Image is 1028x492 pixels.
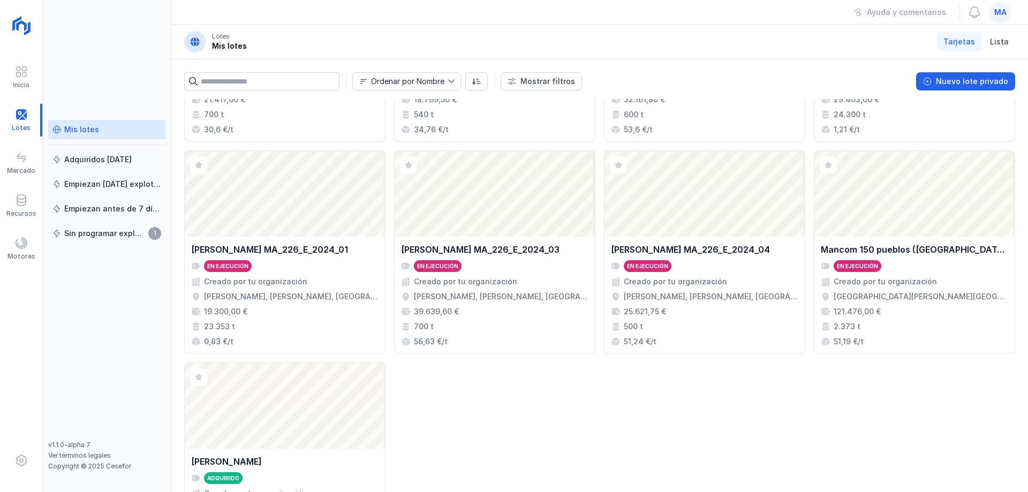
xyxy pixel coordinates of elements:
[414,321,434,332] div: 700 t
[417,262,458,270] div: En ejecución
[48,451,111,459] a: Ver términos legales
[64,124,99,135] div: Mis lotes
[937,32,981,51] a: Tarjetas
[204,291,379,302] div: [PERSON_NAME], [PERSON_NAME], [GEOGRAPHIC_DATA], [GEOGRAPHIC_DATA]
[834,276,937,287] div: Creado por tu organización
[204,306,247,317] div: 19.300,00 €
[414,276,517,287] div: Creado por tu organización
[837,262,878,270] div: En ejecución
[204,321,235,332] div: 23.353 t
[943,36,975,47] span: Tarjetas
[414,109,434,120] div: 540 t
[624,321,643,332] div: 500 t
[207,474,239,482] div: Adquirido
[48,224,165,243] a: Sin programar explotación1
[212,32,230,41] div: Lotes
[353,73,448,90] span: Nombre
[847,3,953,21] button: Ayuda y comentarios
[7,252,35,261] div: Motores
[48,462,165,471] div: Copyright © 2025 Cesefor
[624,94,665,105] div: 32.161,80 €
[834,291,1008,302] div: [GEOGRAPHIC_DATA][PERSON_NAME][GEOGRAPHIC_DATA], [GEOGRAPHIC_DATA], [GEOGRAPHIC_DATA]
[501,72,582,90] button: Mostrar filtros
[204,94,245,105] div: 21.417,00 €
[48,150,165,169] a: Adquiridos [DATE]
[204,276,307,287] div: Creado por tu organización
[401,243,560,256] div: [PERSON_NAME] MA_226_E_2024_03
[371,78,444,85] div: Ordenar por Nombre
[48,120,165,139] a: Mis lotes
[48,175,165,194] a: Empiezan [DATE] explotación
[936,76,1008,87] div: Nuevo lote privado
[13,81,29,89] div: Inicio
[834,94,879,105] div: 29.403,00 €
[624,124,653,135] div: 53,6 €/t
[414,306,459,317] div: 39.639,60 €
[624,336,656,347] div: 51,24 €/t
[414,291,588,302] div: [PERSON_NAME], [PERSON_NAME], [GEOGRAPHIC_DATA], [GEOGRAPHIC_DATA]
[414,124,449,135] div: 34,76 €/t
[48,441,165,449] div: v1.1.0-alpha.7
[627,262,668,270] div: En ejecución
[191,243,348,256] div: [PERSON_NAME] MA_226_E_2024_01
[8,12,35,39] img: logoRight.svg
[64,203,161,214] div: Empiezan antes de 7 días
[212,41,247,51] div: Mis lotes
[148,227,161,240] span: 1
[624,306,666,317] div: 25.621,75 €
[624,276,727,287] div: Creado por tu organización
[64,154,132,165] div: Adquiridos [DATE]
[867,7,946,18] div: Ayuda y comentarios
[204,124,233,135] div: 30,6 €/t
[191,455,262,468] div: [PERSON_NAME]
[916,72,1015,90] button: Nuevo lote privado
[821,243,1008,256] div: Mancom 150 pueblos ([GEOGRAPHIC_DATA]) SO_MAD_1186_2024
[834,124,860,135] div: 1,21 €/t
[64,179,161,190] div: Empiezan [DATE] explotación
[394,150,595,354] a: [PERSON_NAME] MA_226_E_2024_03En ejecuciónCreado por tu organización[PERSON_NAME], [PERSON_NAME],...
[48,199,165,218] a: Empiezan antes de 7 días
[204,109,224,120] div: 700 t
[414,336,448,347] div: 56,63 €/t
[984,32,1015,51] a: Lista
[624,109,644,120] div: 600 t
[814,150,1015,354] a: Mancom 150 pueblos ([GEOGRAPHIC_DATA]) SO_MAD_1186_2024En ejecuciónCreado por tu organización[GEO...
[834,321,860,332] div: 2.373 t
[834,306,881,317] div: 121.476,00 €
[204,336,233,347] div: 0,83 €/t
[7,166,35,175] div: Mercado
[834,336,864,347] div: 51,19 €/t
[604,150,805,354] a: [PERSON_NAME] MA_226_E_2024_04En ejecuciónCreado por tu organización[PERSON_NAME], [PERSON_NAME],...
[994,7,1007,18] span: ma
[834,109,866,120] div: 24.300 t
[184,150,385,354] a: [PERSON_NAME] MA_226_E_2024_01En ejecuciónCreado por tu organización[PERSON_NAME], [PERSON_NAME],...
[990,36,1009,47] span: Lista
[207,262,248,270] div: En ejecución
[414,94,457,105] div: 18.769,50 €
[624,291,798,302] div: [PERSON_NAME], [PERSON_NAME], [GEOGRAPHIC_DATA], [GEOGRAPHIC_DATA]
[611,243,770,256] div: [PERSON_NAME] MA_226_E_2024_04
[520,76,575,87] div: Mostrar filtros
[64,228,145,239] div: Sin programar explotación
[6,209,36,218] div: Recursos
